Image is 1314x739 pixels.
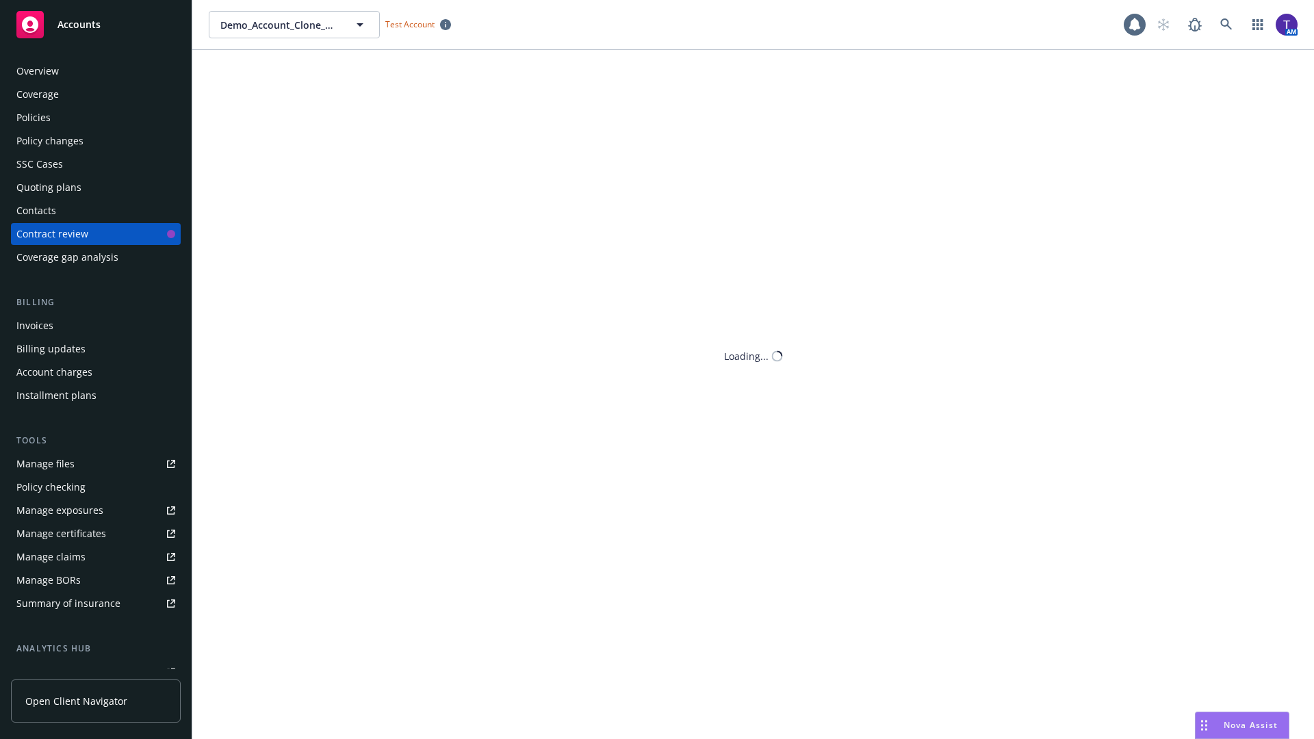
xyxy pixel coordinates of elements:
div: Loss summary generator [16,661,130,683]
a: Manage exposures [11,500,181,521]
div: Policies [16,107,51,129]
div: Invoices [16,315,53,337]
a: Contacts [11,200,181,222]
div: Quoting plans [16,177,81,198]
a: Manage files [11,453,181,475]
div: Overview [16,60,59,82]
a: Policies [11,107,181,129]
div: Manage exposures [16,500,103,521]
div: Policy checking [16,476,86,498]
a: SSC Cases [11,153,181,175]
a: Start snowing [1150,11,1177,38]
span: Test Account [380,17,456,31]
span: Open Client Navigator [25,694,127,708]
div: Manage claims [16,546,86,568]
a: Overview [11,60,181,82]
a: Account charges [11,361,181,383]
span: Demo_Account_Clone_QA_CR_Tests_Demo [220,18,339,32]
a: Invoices [11,315,181,337]
a: Report a Bug [1181,11,1209,38]
a: Loss summary generator [11,661,181,683]
a: Installment plans [11,385,181,406]
div: Summary of insurance [16,593,120,614]
a: Manage certificates [11,523,181,545]
a: Manage BORs [11,569,181,591]
div: Installment plans [16,385,96,406]
div: Billing [11,296,181,309]
div: Coverage [16,83,59,105]
span: Test Account [385,18,435,30]
button: Nova Assist [1195,712,1289,739]
div: Billing updates [16,338,86,360]
div: Drag to move [1196,712,1213,738]
a: Summary of insurance [11,593,181,614]
a: Billing updates [11,338,181,360]
a: Manage claims [11,546,181,568]
div: Manage BORs [16,569,81,591]
img: photo [1276,14,1298,36]
div: Coverage gap analysis [16,246,118,268]
div: Manage files [16,453,75,475]
a: Policy checking [11,476,181,498]
a: Contract review [11,223,181,245]
a: Switch app [1244,11,1272,38]
div: Contract review [16,223,88,245]
div: Account charges [16,361,92,383]
a: Quoting plans [11,177,181,198]
div: Loading... [724,349,769,363]
span: Accounts [57,19,101,30]
a: Coverage gap analysis [11,246,181,268]
div: Analytics hub [11,642,181,656]
div: SSC Cases [16,153,63,175]
span: Nova Assist [1224,719,1278,731]
div: Manage certificates [16,523,106,545]
button: Demo_Account_Clone_QA_CR_Tests_Demo [209,11,380,38]
a: Policy changes [11,130,181,152]
a: Accounts [11,5,181,44]
div: Policy changes [16,130,83,152]
a: Search [1213,11,1240,38]
div: Tools [11,434,181,448]
a: Coverage [11,83,181,105]
div: Contacts [16,200,56,222]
